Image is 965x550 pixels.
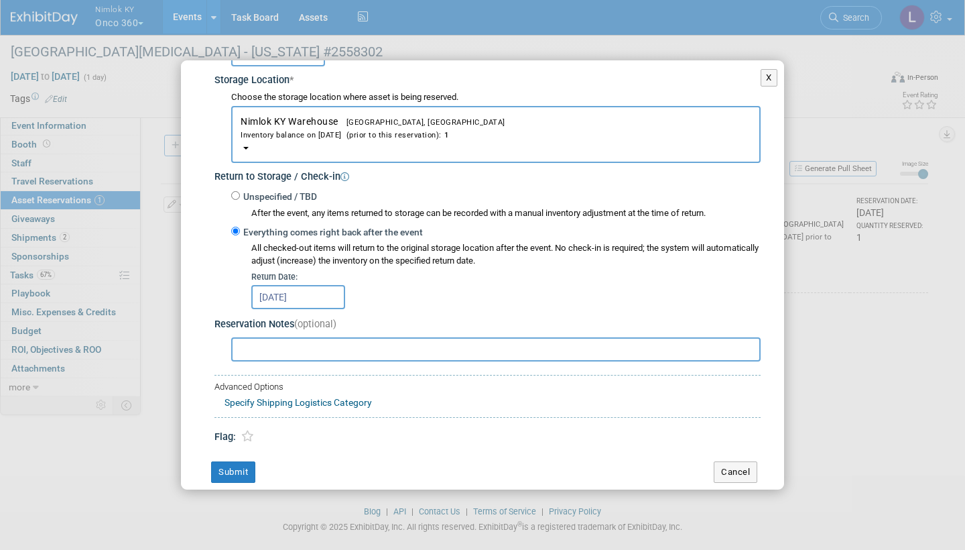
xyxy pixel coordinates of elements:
span: 1 [442,131,449,140]
span: Nimlok KY Warehouse [241,116,751,141]
span: [GEOGRAPHIC_DATA], [GEOGRAPHIC_DATA] [338,118,505,127]
div: Return to Storage / Check-in [214,166,761,184]
label: Everything comes right back after the event [240,226,423,239]
div: Choose the storage location where asset is being reserved. [231,91,761,104]
a: Specify Shipping Logistics Category [224,397,372,408]
button: Nimlok KY Warehouse[GEOGRAPHIC_DATA], [GEOGRAPHIC_DATA]Inventory balance on [DATE] (prior to this... [231,106,761,163]
span: Flag: [214,431,236,443]
span: (optional) [294,319,336,330]
div: Return Date: [251,271,761,283]
input: Return Date [251,285,345,309]
div: Storage Location [214,70,761,88]
div: After the event, any items returned to storage can be recorded with a manual inventory adjustment... [231,204,761,220]
button: Cancel [714,461,757,483]
div: Reservation Notes [214,318,761,332]
button: Submit [211,461,255,483]
button: X [761,69,777,87]
label: Unspecified / TBD [240,190,317,204]
div: Inventory balance on [DATE] (prior to this reservation): [241,128,751,141]
div: Advanced Options [214,381,761,394]
div: All checked-out items will return to the original storage location after the event. No check-in i... [251,242,761,268]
